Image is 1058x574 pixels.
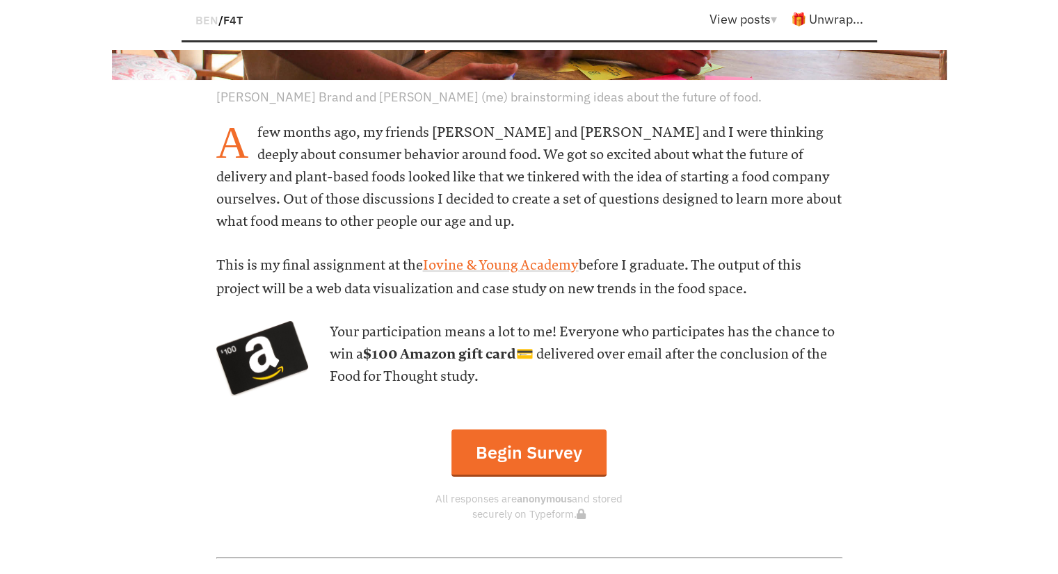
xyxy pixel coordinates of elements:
a: 🎁 Unwrap... [791,11,863,27]
a: BEN [195,13,218,27]
a: Begin Survey [451,429,607,477]
a: View posts [710,11,791,27]
strong: $100 Amazon gift card [362,346,515,363]
p: [PERSON_NAME] Brand and [PERSON_NAME] (me) brainstorming ideas about the future of food. [216,87,842,108]
img: amazon-gift-card_orig.jpg [216,321,309,396]
h6: A few months ago, my friends [PERSON_NAME] and [PERSON_NAME] and I were thinking deeply about con... [216,122,842,233]
p: All responses are and stored securely on Typeform. [425,491,634,522]
strong: anonymous [517,492,572,505]
div: / [195,7,243,33]
h6: This is my final assignment at the before I graduate. The output of this project will be a web da... [216,254,842,300]
h6: Your participation means a lot to me! Everyone who participates has the chance to win a 💳 deliver... [329,321,842,388]
span: ▾ [771,11,777,27]
a: Iovine & Young Academy [423,257,579,274]
a: F4T [223,13,243,27]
